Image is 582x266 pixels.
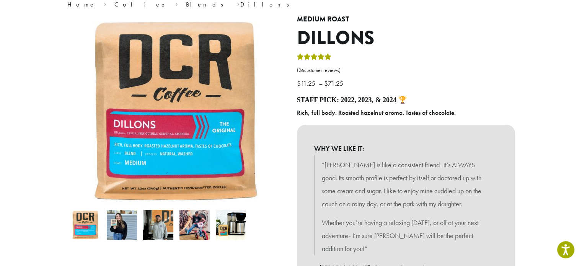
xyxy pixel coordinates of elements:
div: Rated 5.00 out of 5 [297,52,331,64]
bdi: 11.25 [297,79,317,88]
a: Coffee [114,0,167,8]
span: $ [324,79,328,88]
h4: Staff Pick: 2022, 2023, & 2024 🏆 [297,96,515,104]
p: “[PERSON_NAME] is like a consistent friend- it’s ALWAYS good. Its smooth profile is perfect by it... [322,158,490,210]
a: Blends [186,0,228,8]
span: 26 [298,67,304,73]
img: Dillons [70,210,101,240]
a: (26customer reviews) [297,67,515,74]
h1: Dillons [297,27,515,49]
a: Home [67,0,96,8]
span: $ [297,79,301,88]
img: David Morris picks Dillons for 2021 [179,210,210,240]
span: – [319,79,323,88]
bdi: 71.25 [324,79,345,88]
img: Dillons - Image 3 [143,210,173,240]
h4: Medium Roast [297,15,515,24]
p: Whether you’re having a relaxing [DATE], or off at your next adventure- I’m sure [PERSON_NAME] wi... [322,216,490,255]
b: Rich, full body. Roasted hazelnut aroma. Tastes of chocolate. [297,109,456,117]
img: Dillons - Image 2 [107,210,137,240]
b: WHY WE LIKE IT: [314,142,498,155]
img: Dillons - Image 5 [216,210,246,240]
